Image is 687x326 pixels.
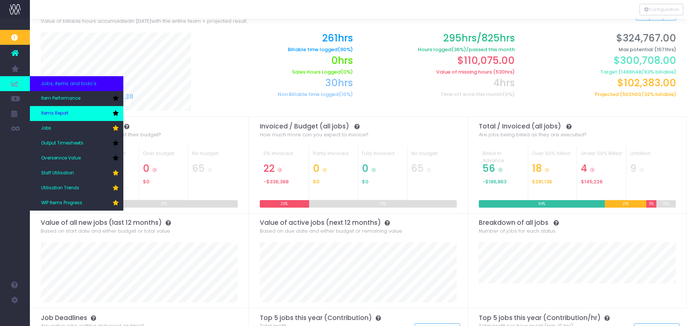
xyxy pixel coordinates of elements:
span: 22 [264,163,275,174]
span: 65 [411,163,424,174]
span: Invoiced / Budget (all jobs) [260,122,349,130]
span: 0 [143,163,150,174]
span: WIP Items Progress [41,200,82,207]
div: 10% [656,200,676,208]
button: Configuration [640,4,683,15]
span: Jobs [41,125,51,132]
span: $145,226 [581,179,603,185]
span: How much more can you expect to invoice? [260,131,369,139]
h3: Value of active jobs (next 12 months) [260,219,457,226]
span: Overservice Value [41,155,81,162]
span: $0 [313,179,320,185]
div: 64% [479,200,605,208]
span: $281,136 [532,179,552,185]
h3: Job Deadlines [41,314,238,322]
div: 5% [646,200,656,208]
div: Billed in Advance [483,150,524,163]
a: Overservice Value [30,151,123,166]
h6: Target ( / % billable) [526,69,677,75]
h3: Value of all new jobs (last 12 months) [41,219,238,226]
h6: Projected ( / % billable) [526,91,677,97]
div: Over budget [143,150,184,163]
span: in [DATE] [130,18,151,25]
span: 1466h48 [621,69,641,75]
span: (90%) [338,47,353,53]
h6: Non Billable time logged [202,91,353,97]
span: (0%) [341,69,353,75]
span: 32 [644,91,650,97]
h6: Hours logged /passed this month [364,47,515,53]
a: Jobs [30,121,123,136]
span: Based on due date and either budget or remaining value [260,227,402,235]
span: Total / Invoiced (all jobs) [479,122,561,130]
span: Jobs, items and todo's [41,80,96,87]
h2: $300,708.00 [526,55,677,66]
span: 18 [532,163,542,174]
a: Staff Utilisation [30,166,123,181]
a: Items Report [30,106,123,121]
div: 75% [90,200,238,208]
div: 75% [309,200,457,208]
a: Utilisation Trends [30,181,123,196]
div: Vertical button group [640,4,683,15]
span: 0 [362,163,369,174]
a: Item Performance [30,91,123,106]
div: 21% [605,200,646,208]
h6: Value of missing hours (530hrs) [364,69,515,75]
h3: Top 5 jobs this year (Contribution) [260,314,457,322]
span: $0 [143,179,150,185]
a: WIP Items Progress [30,196,123,211]
span: Value of billable hours accumulated with the entire team + projected result. [41,18,247,25]
span: 65 [192,163,205,174]
span: $0 [362,179,369,185]
span: 4 [581,163,587,174]
span: (0%) [502,91,515,97]
span: 56 [483,163,495,174]
div: No budget [411,150,453,163]
span: Staff Utilisation [41,170,74,177]
div: Unbilled [630,150,672,163]
div: Under 50% Billed [581,150,622,163]
h6: Time off work this month [364,91,515,97]
div: 25% [260,200,309,208]
img: images/default_profile_image.png [9,311,21,322]
span: (10%) [339,91,353,97]
span: Are jobs being billed as they are executed? [479,131,586,139]
div: No budget [192,150,234,163]
span: Items Report [41,110,68,117]
div: Fully Invoiced [362,150,403,163]
h6: Max potential (1571hrs) [526,47,677,53]
span: 0 [313,163,320,174]
span: Number of jobs for each status [479,227,555,235]
span: 93 [644,69,650,75]
span: Output Timesheets [41,140,83,147]
span: Utilisation Trends [41,185,79,192]
span: (36%) [451,47,466,53]
span: 502h00 [622,91,641,97]
span: -$336,368 [264,179,289,185]
span: 9 [630,163,637,174]
span: Based on start date and either budget or total value [41,227,170,235]
h2: 4hrs [364,77,515,89]
div: 0% invoiced [264,150,305,163]
h2: 261hrs [202,32,353,44]
h2: 30hrs [202,77,353,89]
h2: $102,383.00 [526,77,677,89]
a: Output Timesheets [30,136,123,151]
div: Over 50% billed [532,150,573,163]
span: -$186,863 [483,179,506,185]
h2: 295hrs/825hrs [364,32,515,44]
h6: Billable time logged [202,47,353,53]
h6: Sales Hours Logged [202,69,353,75]
span: Item Performance [41,95,80,102]
span: Breakdown of all jobs [479,219,548,226]
h2: $110,075.00 [364,55,515,66]
div: Partly invoiced [313,150,354,163]
h2: $324,767.00 [526,32,677,44]
h3: Top 5 jobs this year (Contribution/hr) [479,314,677,322]
h2: 0hrs [202,55,353,66]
